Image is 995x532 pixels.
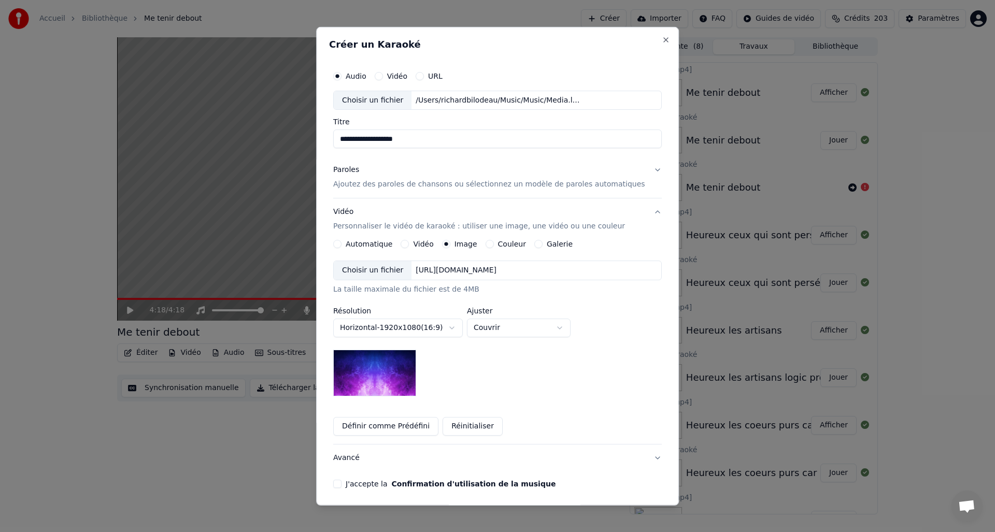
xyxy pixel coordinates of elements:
[333,221,625,232] p: Personnaliser le vidéo de karaoké : utiliser une image, une vidéo ou une couleur
[346,240,392,248] label: Automatique
[498,240,526,248] label: Couleur
[334,91,411,109] div: Choisir un fichier
[333,118,662,125] label: Titre
[412,265,501,276] div: [URL][DOMAIN_NAME]
[392,480,556,487] button: J'accepte la
[414,240,434,248] label: Vidéo
[333,444,662,471] button: Avancé
[333,165,359,175] div: Paroles
[412,95,588,105] div: /Users/richardbilodeau/Music/Music/Media.localized/Music/richmen_01/Unknown Album/Reste avec nous...
[454,240,477,248] label: Image
[333,284,662,295] div: La taille maximale du fichier est de 4MB
[333,417,438,436] button: Définir comme Prédéfini
[334,261,411,280] div: Choisir un fichier
[333,307,463,314] label: Résolution
[333,156,662,198] button: ParolesAjoutez des paroles de chansons ou sélectionnez un modèle de paroles automatiques
[346,480,556,487] label: J'accepte la
[333,207,625,232] div: Vidéo
[333,198,662,240] button: VidéoPersonnaliser le vidéo de karaoké : utiliser une image, une vidéo ou une couleur
[428,72,443,79] label: URL
[547,240,573,248] label: Galerie
[443,417,503,436] button: Réinitialiser
[333,179,645,190] p: Ajoutez des paroles de chansons ou sélectionnez un modèle de paroles automatiques
[333,240,662,444] div: VidéoPersonnaliser le vidéo de karaoké : utiliser une image, une vidéo ou une couleur
[467,307,571,314] label: Ajuster
[346,72,366,79] label: Audio
[329,39,666,49] h2: Créer un Karaoké
[387,72,407,79] label: Vidéo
